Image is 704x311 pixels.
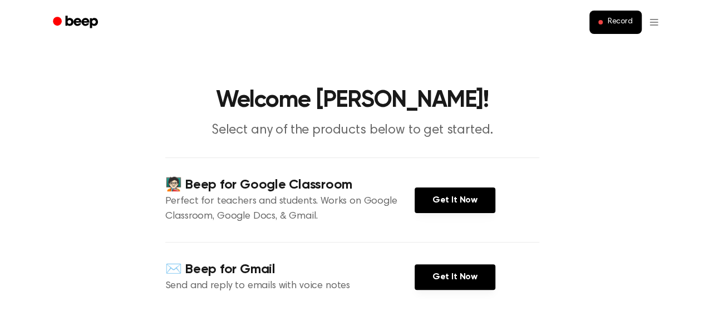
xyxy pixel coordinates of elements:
[165,260,415,279] h4: ✉️ Beep for Gmail
[67,89,637,112] h1: Welcome [PERSON_NAME]!
[45,12,108,33] a: Beep
[648,11,659,33] button: Open menu
[607,17,632,27] span: Record
[415,187,495,213] a: Get It Now
[165,194,415,224] p: Perfect for teachers and students. Works on Google Classroom, Google Docs, & Gmail.
[139,121,566,140] p: Select any of the products below to get started.
[415,264,495,290] a: Get It Now
[165,176,415,194] h4: 🧑🏻‍🏫 Beep for Google Classroom
[165,279,415,294] p: Send and reply to emails with voice notes
[589,11,641,34] button: Record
